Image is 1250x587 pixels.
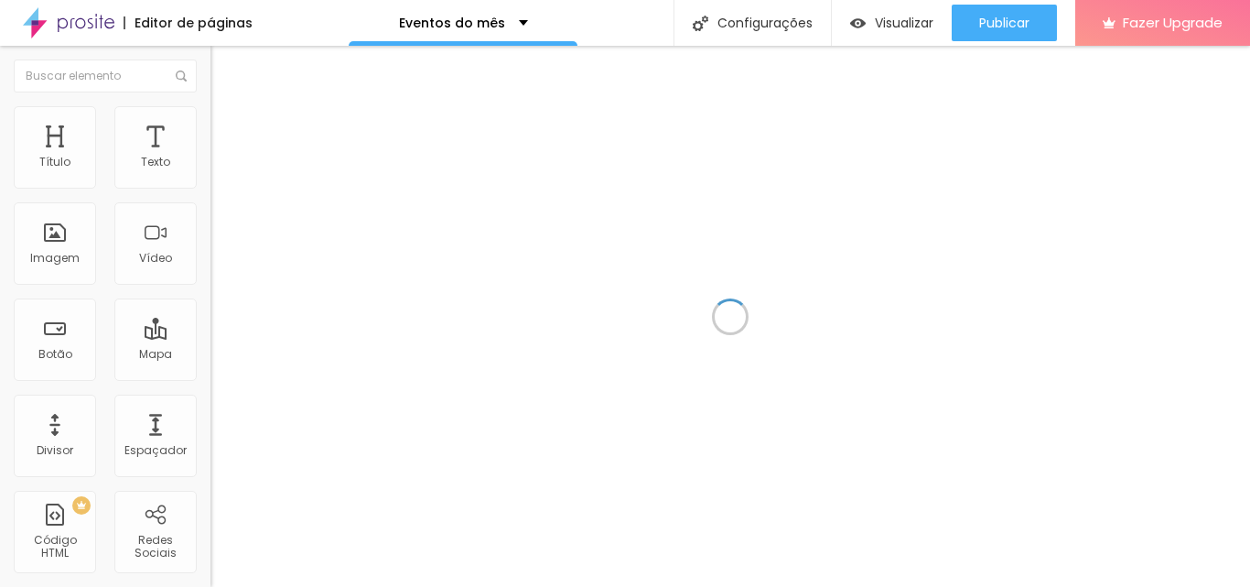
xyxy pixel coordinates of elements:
[952,5,1057,41] button: Publicar
[38,348,72,361] div: Botão
[693,16,708,31] img: Icone
[399,16,505,29] p: Eventos do mês
[176,71,187,82] img: Icone
[141,156,170,168] div: Texto
[37,444,73,457] div: Divisor
[18,534,91,560] div: Código HTML
[875,16,933,30] span: Visualizar
[832,5,952,41] button: Visualizar
[139,348,172,361] div: Mapa
[14,60,197,92] input: Buscar elemento
[124,16,253,29] div: Editor de páginas
[124,444,187,457] div: Espaçador
[850,16,866,31] img: view-1.svg
[39,156,70,168] div: Título
[119,534,191,560] div: Redes Sociais
[979,16,1029,30] span: Publicar
[30,252,80,265] div: Imagem
[1123,15,1223,30] span: Fazer Upgrade
[139,252,172,265] div: Vídeo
